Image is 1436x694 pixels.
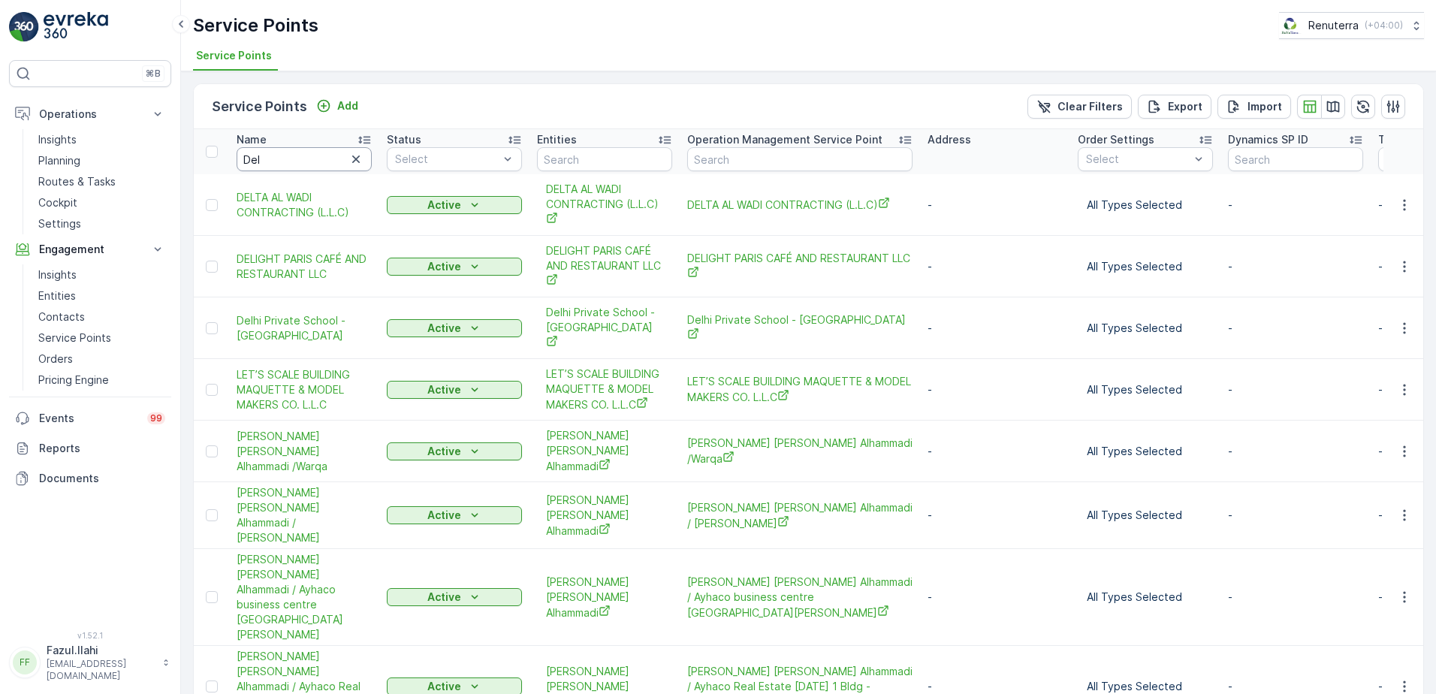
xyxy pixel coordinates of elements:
a: Insights [32,264,171,285]
a: Settings [32,213,171,234]
a: DELIGHT PARIS CAFÉ AND RESTAURANT LLC [546,243,663,289]
p: Active [427,198,461,213]
button: FFFazul.Ilahi[EMAIL_ADDRESS][DOMAIN_NAME] [9,643,171,682]
button: Export [1138,95,1211,119]
a: Hassan Abdalla Abdella Aziz Alhammadi / Ayhaco business centre Nad Al Hamar [237,552,372,642]
span: [PERSON_NAME] [PERSON_NAME] Alhammadi /Warqa [237,429,372,474]
a: Pricing Engine [32,370,171,391]
span: Delhi Private School - [GEOGRAPHIC_DATA] [546,305,663,351]
p: Order Settings [1078,132,1154,147]
p: Cockpit [38,195,77,210]
button: Active [387,381,522,399]
a: DELIGHT PARIS CAFÉ AND RESTAURANT LLC [237,252,372,282]
p: Active [427,321,461,336]
span: DELTA AL WADI CONTRACTING (L.L.C) [687,197,913,213]
span: LET’S SCALE BUILDING MAQUETTE & MODEL MAKERS CO. L.L.C [546,367,663,412]
a: Entities [32,285,171,306]
p: Operation Management Service Point [687,132,882,147]
p: Active [427,679,461,694]
p: 99 [150,412,162,424]
span: [PERSON_NAME] [PERSON_NAME] Alhammadi [546,575,663,620]
p: - [1228,679,1363,694]
img: logo [9,12,39,42]
p: - [1228,198,1363,213]
a: Contacts [32,306,171,327]
a: Hassan Abdalla Abdella Aziz Alhammadi [546,428,663,474]
span: [PERSON_NAME] [PERSON_NAME] Alhammadi / [PERSON_NAME] [237,485,372,545]
span: [PERSON_NAME] [PERSON_NAME] Alhammadi [546,493,663,539]
p: Address [928,132,971,147]
a: Reports [9,433,171,463]
p: Add [337,98,358,113]
td: - [920,359,1070,421]
p: Insights [38,132,77,147]
div: Toggle Row Selected [206,445,218,457]
td: - [920,482,1070,549]
div: Toggle Row Selected [206,509,218,521]
p: Contacts [38,309,85,324]
p: Planning [38,153,80,168]
p: Fazul.Ilahi [47,643,155,658]
a: Insights [32,129,171,150]
div: FF [13,650,37,674]
p: Insights [38,267,77,282]
a: Planning [32,150,171,171]
p: - [1228,259,1363,274]
button: Import [1217,95,1291,119]
p: - [1228,382,1363,397]
button: Clear Filters [1027,95,1132,119]
input: Search [1228,147,1363,171]
p: Clear Filters [1057,99,1123,114]
button: Renuterra(+04:00) [1279,12,1424,39]
button: Active [387,442,522,460]
p: Engagement [39,242,141,257]
p: Active [427,259,461,274]
a: Documents [9,463,171,493]
a: DELTA AL WADI CONTRACTING (L.L.C) [237,190,372,220]
a: Hassan Abdalla Abdella Aziz Alhammadi [546,575,663,620]
span: Service Points [196,48,272,63]
button: Active [387,196,522,214]
td: - [920,236,1070,297]
p: Settings [38,216,81,231]
p: Documents [39,471,165,486]
p: Active [427,590,461,605]
p: - [1228,444,1363,459]
a: Delhi Private School - Ajman [687,312,913,343]
a: Cockpit [32,192,171,213]
p: All Types Selected [1087,198,1204,213]
p: Active [427,508,461,523]
p: Pricing Engine [38,373,109,388]
input: Search [237,147,372,171]
p: All Types Selected [1087,679,1204,694]
p: All Types Selected [1087,444,1204,459]
img: Screenshot_2024-07-26_at_13.33.01.png [1279,17,1302,34]
p: All Types Selected [1087,590,1204,605]
td: - [920,421,1070,482]
span: [PERSON_NAME] [PERSON_NAME] Alhammadi / Ayhaco business centre [GEOGRAPHIC_DATA][PERSON_NAME] [237,552,372,642]
span: [PERSON_NAME] [PERSON_NAME] Alhammadi /Warqa [687,436,913,466]
a: Service Points [32,327,171,349]
a: Hassan Abdalla Abdella Aziz Alhammadi [546,493,663,539]
a: DELTA AL WADI CONTRACTING (L.L.C) [546,182,663,228]
p: Active [427,382,461,397]
p: Events [39,411,138,426]
p: Name [237,132,267,147]
a: LET’S SCALE BUILDING MAQUETTE & MODEL MAKERS CO. L.L.C [687,374,913,405]
span: Delhi Private School - [GEOGRAPHIC_DATA] [237,313,372,343]
span: DELIGHT PARIS CAFÉ AND RESTAURANT LLC [687,251,913,282]
p: Operations [39,107,141,122]
button: Active [387,319,522,337]
p: Select [395,152,499,167]
p: All Types Selected [1087,382,1204,397]
div: Toggle Row Selected [206,680,218,692]
span: v 1.52.1 [9,631,171,640]
p: Routes & Tasks [38,174,116,189]
p: Entities [537,132,577,147]
a: Events99 [9,403,171,433]
p: Orders [38,352,73,367]
td: - [920,549,1070,646]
